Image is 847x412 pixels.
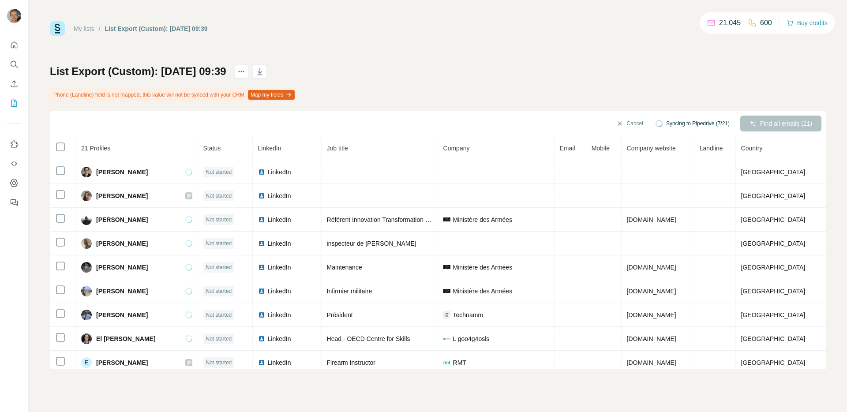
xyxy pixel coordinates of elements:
[443,145,470,152] span: Company
[248,90,295,100] button: Map my fields
[234,64,248,79] button: actions
[96,311,148,319] span: [PERSON_NAME]
[627,311,676,318] span: [DOMAIN_NAME]
[7,95,21,111] button: My lists
[741,335,806,342] span: [GEOGRAPHIC_DATA]
[327,264,362,271] span: Maintenance
[50,87,296,102] div: Phone (Landline) field is not mapped, this value will not be synced with your CRM
[7,136,21,152] button: Use Surfe on LinkedIn
[96,334,156,343] span: El [PERSON_NAME]
[268,239,291,248] span: LinkedIn
[327,359,375,366] span: Firearm Instructor
[206,287,232,295] span: Not started
[443,335,450,342] img: company-logo
[81,167,92,177] img: Avatar
[627,145,676,152] span: Company website
[206,335,232,343] span: Not started
[81,310,92,320] img: Avatar
[592,145,610,152] span: Mobile
[74,25,94,32] a: My lists
[741,192,806,199] span: [GEOGRAPHIC_DATA]
[627,264,676,271] span: [DOMAIN_NAME]
[206,216,232,224] span: Not started
[741,359,806,366] span: [GEOGRAPHIC_DATA]
[7,37,21,53] button: Quick start
[96,287,148,296] span: [PERSON_NAME]
[268,358,291,367] span: LinkedIn
[741,288,806,295] span: [GEOGRAPHIC_DATA]
[741,240,806,247] span: [GEOGRAPHIC_DATA]
[453,263,513,272] span: Ministère des Armées
[258,169,265,176] img: LinkedIn logo
[666,120,730,127] span: Syncing to Pipedrive (7/21)
[258,145,281,152] span: LinkedIn
[268,168,291,176] span: LinkedIn
[268,215,291,224] span: LinkedIn
[453,358,466,367] span: RMT
[50,21,65,36] img: Surfe Logo
[453,215,513,224] span: Ministère des Armées
[105,24,208,33] div: List Export (Custom): [DATE] 09:39
[206,240,232,247] span: Not started
[741,145,763,152] span: Country
[96,239,148,248] span: [PERSON_NAME]
[81,286,92,296] img: Avatar
[258,311,265,318] img: LinkedIn logo
[81,214,92,225] img: Avatar
[203,145,221,152] span: Status
[99,24,101,33] li: /
[327,145,348,152] span: Job title
[7,56,21,72] button: Search
[787,17,828,29] button: Buy credits
[258,335,265,342] img: LinkedIn logo
[206,311,232,319] span: Not started
[268,311,291,319] span: LinkedIn
[81,333,92,344] img: Avatar
[443,265,450,269] img: company-logo
[268,287,291,296] span: LinkedIn
[443,311,450,318] img: company-logo
[268,263,291,272] span: LinkedIn
[327,288,372,295] span: Infirmier militaire
[443,289,450,293] img: company-logo
[719,18,741,28] p: 21,045
[206,263,232,271] span: Not started
[627,335,676,342] span: [DOMAIN_NAME]
[627,216,676,223] span: [DOMAIN_NAME]
[206,359,232,367] span: Not started
[7,76,21,92] button: Enrich CSV
[258,359,265,366] img: LinkedIn logo
[96,215,148,224] span: [PERSON_NAME]
[268,191,291,200] span: LinkedIn
[741,264,806,271] span: [GEOGRAPHIC_DATA]
[7,156,21,172] button: Use Surfe API
[268,334,291,343] span: LinkedIn
[258,264,265,271] img: LinkedIn logo
[81,238,92,249] img: Avatar
[610,116,649,131] button: Cancel
[96,191,148,200] span: [PERSON_NAME]
[627,359,676,366] span: [DOMAIN_NAME]
[7,195,21,210] button: Feedback
[627,288,676,295] span: [DOMAIN_NAME]
[81,357,92,368] div: E
[96,358,148,367] span: [PERSON_NAME]
[96,263,148,272] span: [PERSON_NAME]
[81,191,92,201] img: Avatar
[258,288,265,295] img: LinkedIn logo
[453,287,513,296] span: Ministère des Armées
[560,145,575,152] span: Email
[327,335,410,342] span: Head - OECD Centre for Skills
[760,18,772,28] p: 600
[258,192,265,199] img: LinkedIn logo
[741,311,806,318] span: [GEOGRAPHIC_DATA]
[443,359,450,366] img: company-logo
[81,262,92,273] img: Avatar
[327,311,353,318] span: Président
[700,145,723,152] span: Landline
[453,311,483,319] span: Technamm
[453,334,490,343] span: L goo4g4osls
[443,217,450,221] img: company-logo
[258,240,265,247] img: LinkedIn logo
[50,64,226,79] h1: List Export (Custom): [DATE] 09:39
